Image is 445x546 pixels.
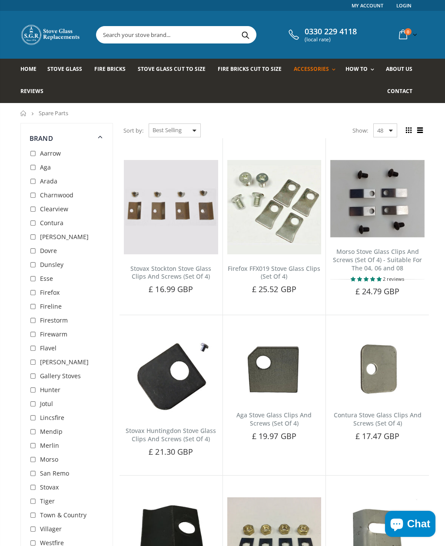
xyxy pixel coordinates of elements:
span: Jotul [40,400,53,408]
span: Hunter [40,386,60,394]
span: Sort by: [123,123,143,138]
span: £ 19.97 GBP [252,431,296,441]
span: About us [386,65,412,73]
span: Aga [40,163,51,171]
input: Search your stove brand... [96,27,336,43]
img: Stove Glass Replacement [20,24,81,46]
span: Firefox [40,288,60,296]
span: Stovax [40,483,59,491]
span: Reviews [20,87,43,95]
span: Fireline [40,302,62,310]
span: Aarrow [40,149,61,157]
span: Contact [387,87,412,95]
span: Contura [40,219,63,227]
span: Gallery Stoves [40,372,81,380]
span: Arada [40,177,57,185]
span: Brand [30,134,53,143]
span: Stove Glass Cut To Size [138,65,205,73]
a: Home [20,110,27,116]
inbox-online-store-chat: Shopify online store chat [382,511,438,539]
span: Fire Bricks [94,65,126,73]
a: Stovax Stockton Stove Glass Clips And Screws (Set Of 4) [130,264,211,281]
span: Clearview [40,205,68,213]
a: Stovax Huntingdon Stove Glass Clips And Screws (Set Of 4) [126,426,216,443]
span: How To [345,65,368,73]
span: Lincsfire [40,413,64,422]
span: Esse [40,274,53,283]
img: Firefox FFX019 Stove Glass Clips (Set Of 4) [227,160,322,254]
a: Home [20,59,43,81]
span: 5.00 stars [351,276,383,282]
span: Town & Country [40,511,86,519]
span: Villager [40,525,62,533]
span: Flavel [40,344,56,352]
span: Tiger [40,497,55,505]
span: £ 21.30 GBP [149,446,193,457]
span: List view [415,126,425,135]
span: Spare Parts [39,109,68,117]
a: 0 [395,26,419,43]
a: Contura Stove Glass Clips And Screws (Set Of 4) [334,411,422,427]
img: Set of 4 Contura glass clips with screws [330,337,425,401]
button: Search [236,27,255,43]
a: Aga Stove Glass Clips And Screws (Set Of 4) [236,411,312,427]
span: Accessories [294,65,329,73]
span: Dunsley [40,260,63,269]
a: Stove Glass Cut To Size [138,59,212,81]
a: Accessories [294,59,340,81]
span: Charnwood [40,191,73,199]
img: Stovax Huntingdon Stove Glass Clips And Screws [124,337,218,417]
a: Stove Glass [47,59,89,81]
a: Firefox FFX019 Stove Glass Clips (Set Of 4) [228,264,320,281]
span: Firestorm [40,316,68,324]
span: [PERSON_NAME] [40,233,89,241]
span: San Remo [40,469,69,477]
span: £ 17.47 GBP [355,431,400,441]
span: 0 [405,28,412,35]
a: Fire Bricks [94,59,132,81]
span: 2 reviews [383,276,404,282]
span: Dovre [40,246,57,255]
span: Home [20,65,37,73]
span: £ 16.99 GBP [149,284,193,294]
img: Stove glass clips for the Morso 04, 06 and 08 [330,160,425,238]
span: Fire Bricks Cut To Size [218,65,282,73]
a: About us [386,59,419,81]
span: Firewarm [40,330,67,338]
a: Fire Bricks Cut To Size [218,59,288,81]
a: Reviews [20,81,50,103]
span: Stove Glass [47,65,82,73]
span: £ 25.52 GBP [252,284,296,294]
span: Morso [40,455,58,463]
a: How To [345,59,379,81]
a: Contact [387,81,419,103]
span: Merlin [40,441,59,449]
span: Mendip [40,427,63,436]
img: Set of 4 Aga glass clips with screws [227,337,322,401]
span: [PERSON_NAME] [40,358,89,366]
span: Grid view [404,126,413,135]
img: Set of 4 Stovax Stockton glass clips with screws [124,160,218,254]
a: Morso Stove Glass Clips And Screws (Set Of 4) - Suitable For The 04, 06 and 08 [333,247,422,272]
span: Show: [352,123,368,137]
span: £ 24.79 GBP [355,286,400,296]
